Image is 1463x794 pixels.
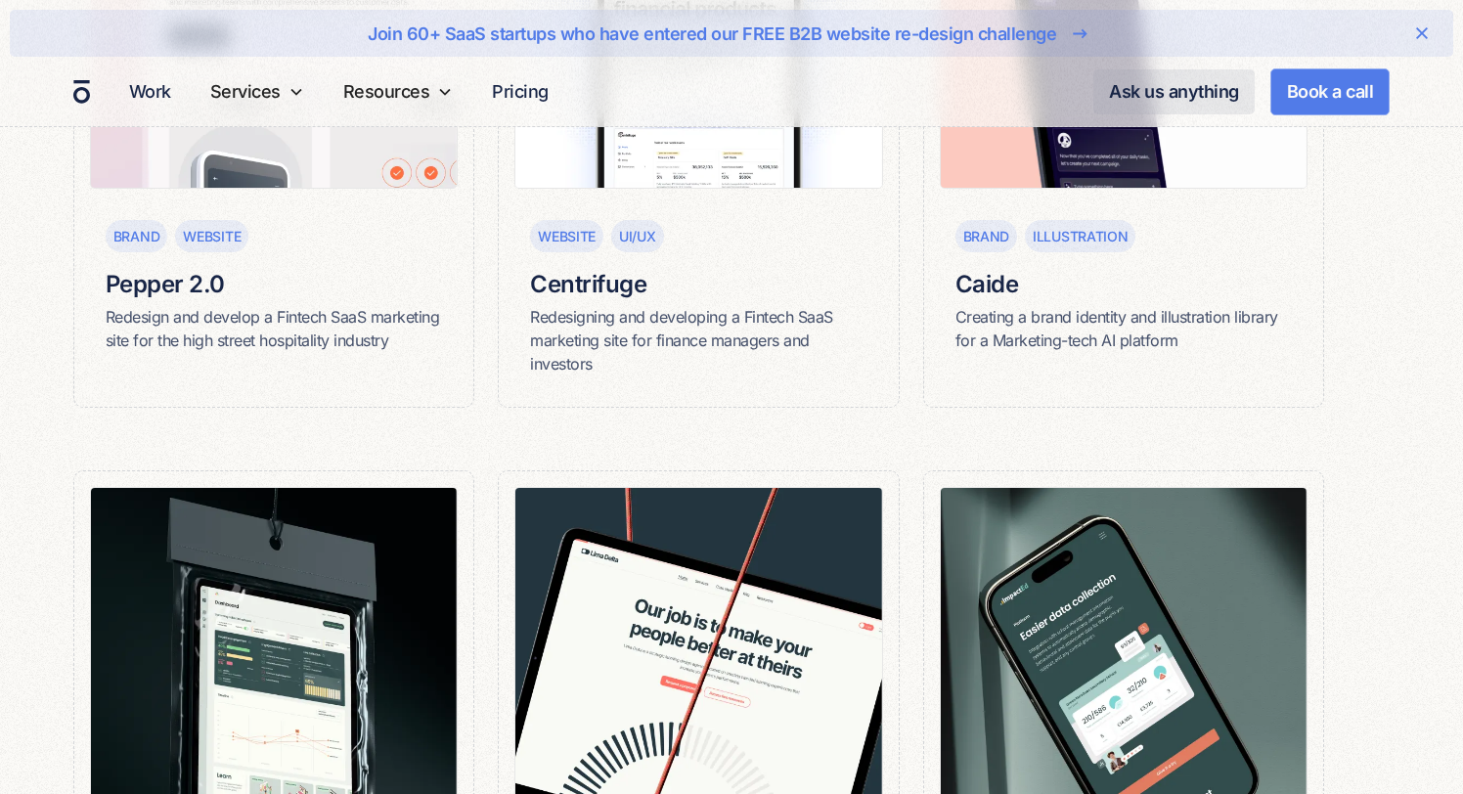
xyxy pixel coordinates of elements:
a: home [73,79,90,105]
a: Pricing [484,72,556,110]
div: Redesigning and developing a Fintech SaaS marketing site for finance managers and investors [530,305,866,375]
div: Services [210,78,281,105]
a: Join 60+ SaaS startups who have entered our FREE B2B website re-design challenge [72,18,1391,49]
div: Brand [113,226,160,246]
div: Website [538,226,596,246]
div: Join 60+ SaaS startups who have entered our FREE B2B website re-design challenge [368,21,1056,47]
div: Website [183,226,241,246]
a: Book a call [1270,68,1391,115]
div: Redesign and develop a Fintech SaaS marketing site for the high street hospitality industry [106,305,442,352]
div: Services [202,57,312,126]
div: Brand [963,226,1010,246]
div: Creating a brand identity and illustration library for a Marketing-tech AI platform [955,305,1292,352]
h6: Centrifuge [530,268,866,301]
div: Resources [335,57,462,126]
h6: Caide [955,268,1292,301]
h6: Pepper 2.0 [106,268,442,301]
a: Work [121,72,179,110]
div: Resources [343,78,430,105]
div: UI/UX [619,226,656,246]
a: Ask us anything [1093,69,1255,114]
div: Illustration [1033,226,1128,246]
